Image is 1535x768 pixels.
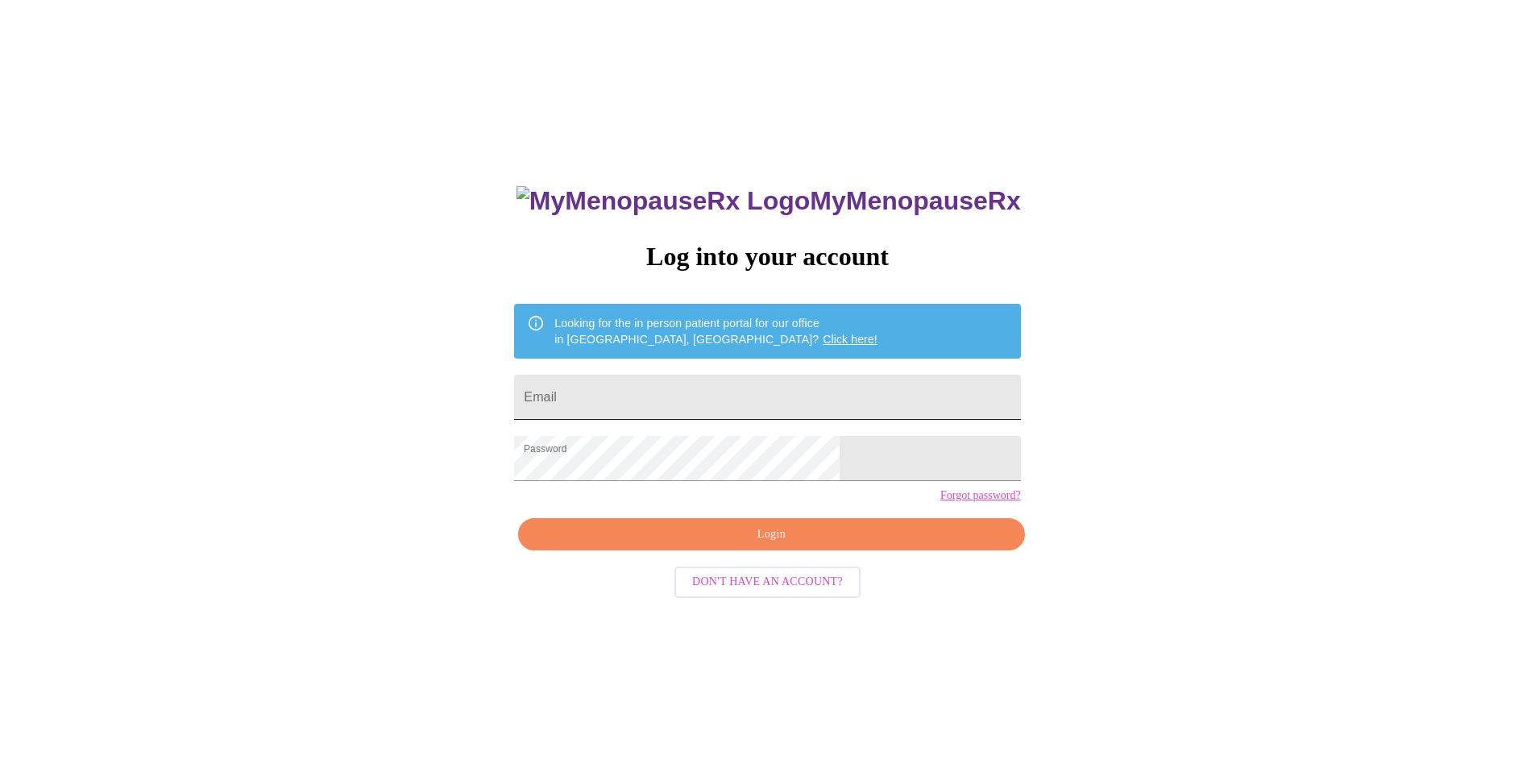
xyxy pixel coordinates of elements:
span: Login [537,525,1006,545]
button: Login [518,518,1024,551]
button: Don't have an account? [674,567,861,598]
img: MyMenopauseRx Logo [517,186,810,216]
h3: Log into your account [514,242,1020,272]
a: Don't have an account? [670,574,865,587]
a: Forgot password? [940,489,1021,502]
span: Don't have an account? [692,572,843,592]
h3: MyMenopauseRx [517,186,1021,216]
a: Click here! [823,333,877,346]
div: Looking for the in person patient portal for our office in [GEOGRAPHIC_DATA], [GEOGRAPHIC_DATA]? [554,309,877,354]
